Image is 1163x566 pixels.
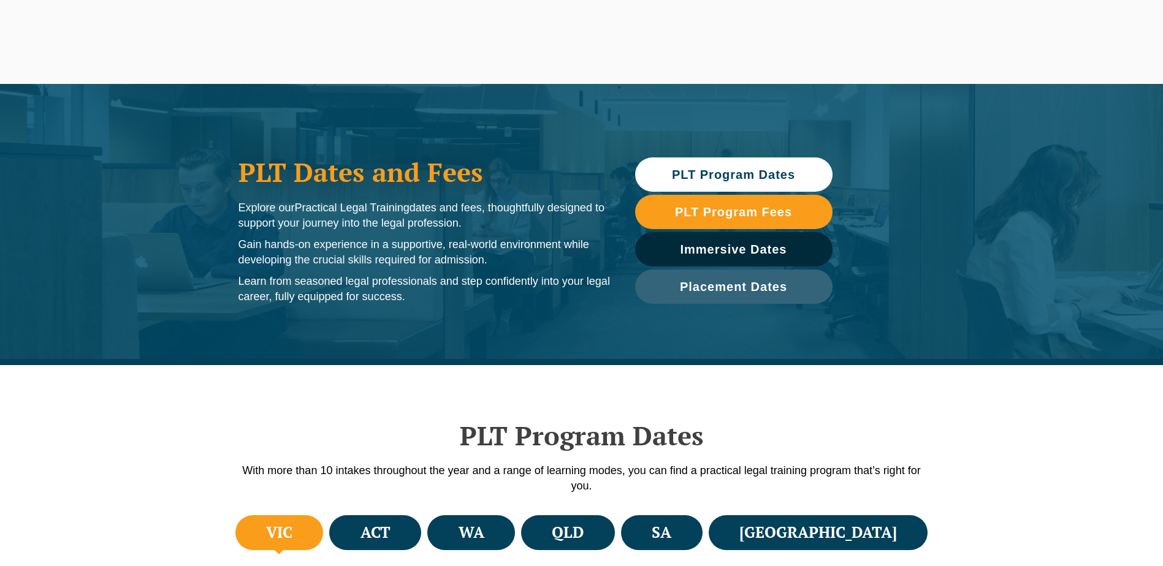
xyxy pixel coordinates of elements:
[635,195,833,229] a: PLT Program Fees
[238,237,611,268] p: Gain hands-on experience in a supportive, real-world environment while developing the crucial ski...
[675,206,792,218] span: PLT Program Fees
[680,281,787,293] span: Placement Dates
[552,523,584,543] h4: QLD
[238,200,611,231] p: Explore our dates and fees, thoughtfully designed to support your journey into the legal profession.
[360,523,391,543] h4: ACT
[652,523,671,543] h4: SA
[459,523,484,543] h4: WA
[635,270,833,304] a: Placement Dates
[232,463,931,494] p: With more than 10 intakes throughout the year and a range of learning modes, you can find a pract...
[672,168,795,181] span: PLT Program Dates
[635,232,833,266] a: Immersive Dates
[238,157,611,187] h1: PLT Dates and Fees
[238,274,611,304] p: Learn from seasoned legal professionals and step confidently into your legal career, fully equipp...
[266,523,292,543] h4: VIC
[635,157,833,192] a: PLT Program Dates
[232,420,931,451] h2: PLT Program Dates
[739,523,897,543] h4: [GEOGRAPHIC_DATA]
[295,202,410,214] span: Practical Legal Training
[681,243,787,255] span: Immersive Dates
